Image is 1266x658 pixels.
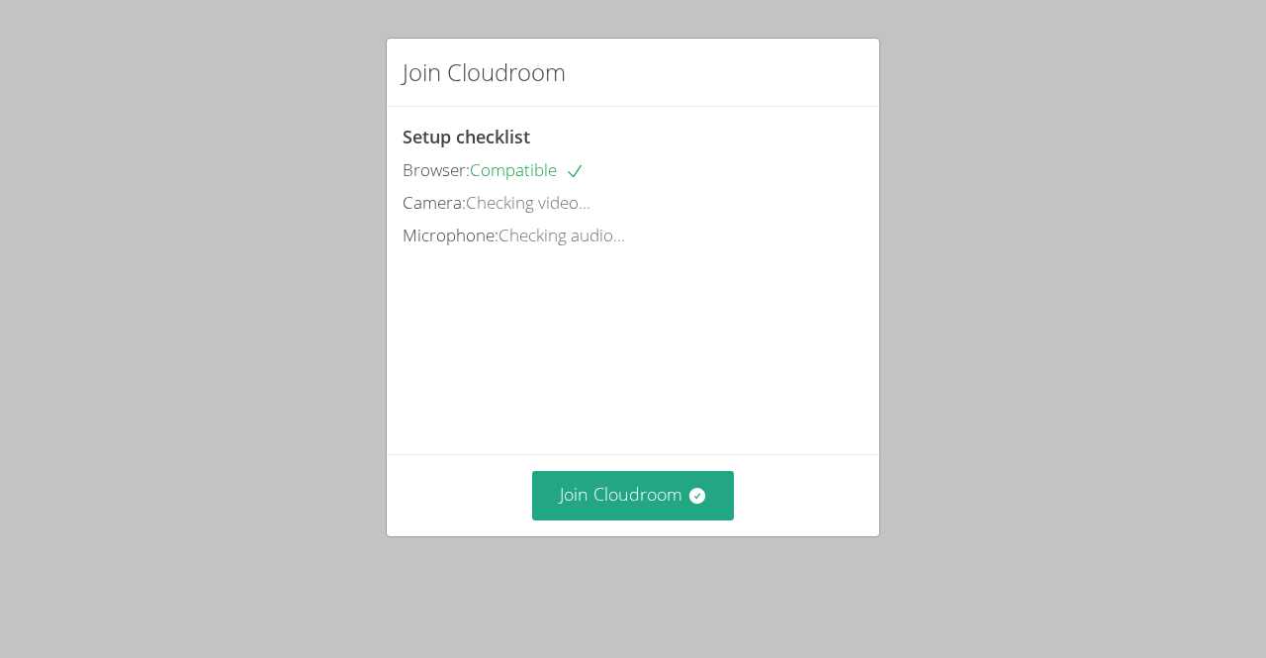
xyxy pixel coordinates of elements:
[403,125,530,148] span: Setup checklist
[532,471,735,519] button: Join Cloudroom
[403,54,566,90] h2: Join Cloudroom
[466,191,590,214] span: Checking video...
[403,191,466,214] span: Camera:
[498,224,625,246] span: Checking audio...
[403,224,498,246] span: Microphone:
[403,158,470,181] span: Browser:
[470,158,585,181] span: Compatible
